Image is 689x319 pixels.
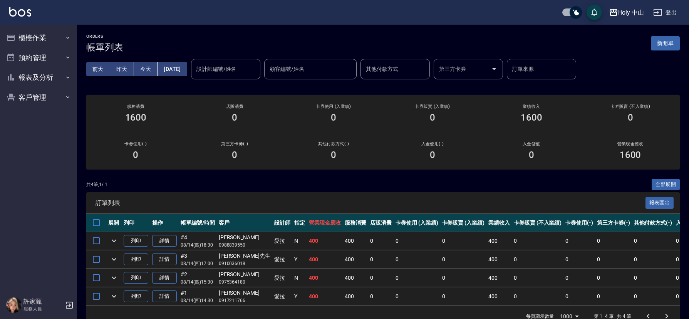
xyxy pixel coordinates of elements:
[152,272,177,284] a: 詳情
[219,252,270,260] div: [PERSON_NAME]先生
[3,67,74,87] button: 報表及分析
[392,104,473,109] h2: 卡券販賣 (入業績)
[512,214,563,232] th: 卡券販賣 (不入業績)
[181,297,215,304] p: 08/14 (四) 14:30
[108,235,120,247] button: expand row
[606,5,647,20] button: Holy 中山
[440,250,487,269] td: 0
[134,62,158,76] button: 今天
[618,8,644,17] div: Holy 中山
[181,242,215,248] p: 08/14 (四) 18:30
[150,214,179,232] th: 操作
[179,232,217,250] td: #4
[394,250,440,269] td: 0
[529,149,534,160] h3: 0
[632,287,674,306] td: 0
[108,254,120,265] button: expand row
[3,28,74,48] button: 櫃檯作業
[512,250,563,269] td: 0
[440,269,487,287] td: 0
[632,269,674,287] td: 0
[219,260,270,267] p: 0910036018
[368,269,394,287] td: 0
[3,48,74,68] button: 預約管理
[179,269,217,287] td: #2
[293,104,374,109] h2: 卡券使用 (入業績)
[125,112,147,123] h3: 1600
[152,290,177,302] a: 詳情
[563,232,595,250] td: 0
[106,214,122,232] th: 展開
[486,214,512,232] th: 業績收入
[651,39,680,47] a: 新開單
[394,287,440,306] td: 0
[272,250,292,269] td: 愛拉
[179,250,217,269] td: #3
[108,290,120,302] button: expand row
[392,141,473,146] h2: 入金使用(-)
[368,232,394,250] td: 0
[219,270,270,279] div: [PERSON_NAME]
[595,269,632,287] td: 0
[292,250,307,269] td: Y
[217,214,272,232] th: 客戶
[272,287,292,306] td: 愛拉
[368,287,394,306] td: 0
[652,179,680,191] button: 全部展開
[124,254,148,265] button: 列印
[307,250,343,269] td: 400
[595,250,632,269] td: 0
[122,214,150,232] th: 列印
[307,269,343,287] td: 400
[590,104,671,109] h2: 卡券販賣 (不入業績)
[152,235,177,247] a: 詳情
[96,199,645,207] span: 訂單列表
[394,232,440,250] td: 0
[343,287,368,306] td: 400
[179,214,217,232] th: 帳單編號/時間
[179,287,217,306] td: #1
[194,141,275,146] h2: 第三方卡券(-)
[628,112,633,123] h3: 0
[292,232,307,250] td: N
[232,112,237,123] h3: 0
[595,232,632,250] td: 0
[3,87,74,107] button: 客戶管理
[491,104,572,109] h2: 業績收入
[486,250,512,269] td: 400
[331,149,336,160] h3: 0
[632,250,674,269] td: 0
[158,62,187,76] button: [DATE]
[343,250,368,269] td: 400
[645,199,674,206] a: 報表匯出
[307,214,343,232] th: 營業現金應收
[110,62,134,76] button: 昨天
[86,34,123,39] h2: ORDERS
[272,269,292,287] td: 愛拉
[563,214,595,232] th: 卡券使用(-)
[430,112,435,123] h3: 0
[563,269,595,287] td: 0
[124,290,148,302] button: 列印
[23,306,63,312] p: 服務人員
[595,287,632,306] td: 0
[590,141,671,146] h2: 營業現金應收
[292,287,307,306] td: Y
[152,254,177,265] a: 詳情
[307,287,343,306] td: 400
[394,269,440,287] td: 0
[272,214,292,232] th: 設計師
[512,287,563,306] td: 0
[343,269,368,287] td: 400
[440,214,487,232] th: 卡券販賣 (入業績)
[181,260,215,267] p: 08/14 (四) 17:00
[343,232,368,250] td: 400
[96,104,176,109] h3: 服務消費
[632,232,674,250] td: 0
[486,269,512,287] td: 400
[23,298,63,306] h5: 許家甄
[486,287,512,306] td: 400
[219,289,270,297] div: [PERSON_NAME]
[292,269,307,287] td: N
[292,214,307,232] th: 指定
